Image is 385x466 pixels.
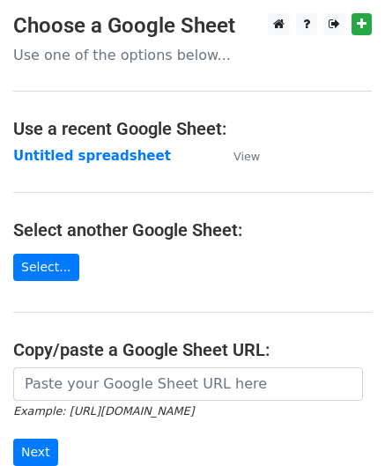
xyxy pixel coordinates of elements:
small: View [233,150,260,163]
a: Untitled spreadsheet [13,148,171,164]
h4: Select another Google Sheet: [13,219,372,240]
h4: Use a recent Google Sheet: [13,118,372,139]
h3: Choose a Google Sheet [13,13,372,39]
a: Select... [13,254,79,281]
a: View [216,148,260,164]
input: Paste your Google Sheet URL here [13,367,363,401]
input: Next [13,439,58,466]
small: Example: [URL][DOMAIN_NAME] [13,404,194,418]
h4: Copy/paste a Google Sheet URL: [13,339,372,360]
p: Use one of the options below... [13,46,372,64]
